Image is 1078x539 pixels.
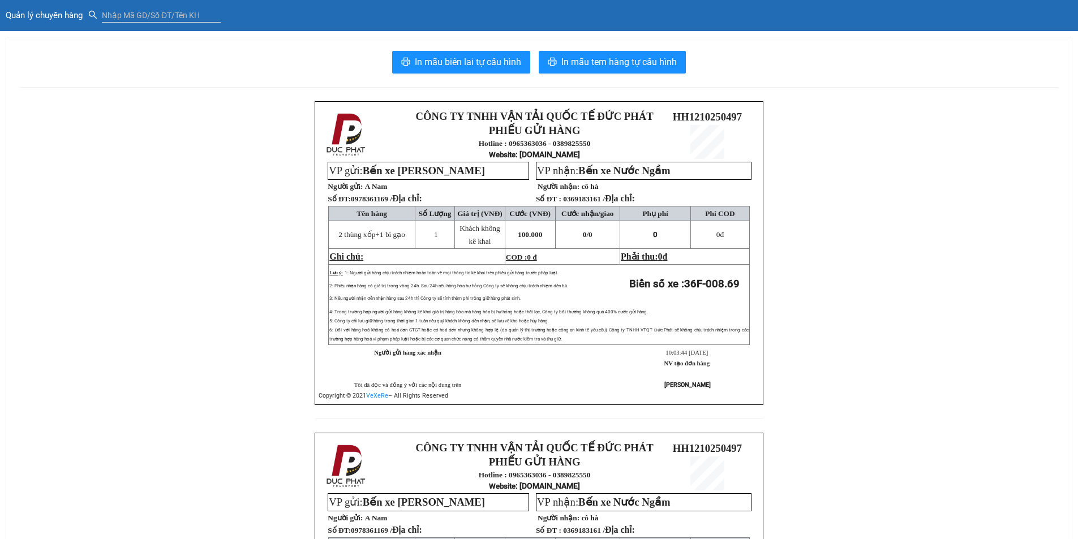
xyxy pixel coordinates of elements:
[392,51,530,74] button: printerIn mẫu biên lai tự cấu hình
[329,165,485,176] span: VP gửi:
[365,514,388,522] span: A Nam
[527,253,536,261] span: 0 đ
[537,496,671,508] span: VP nhận:
[506,253,537,261] span: COD :
[629,278,740,290] strong: Biển số xe :
[536,195,561,203] strong: Số ĐT :
[664,381,711,389] strong: [PERSON_NAME]
[102,8,221,22] input: Nhập Mã GD/Số ĐT/Tên KH
[392,193,422,203] span: Địa chỉ:
[457,209,503,218] span: Giá trị (VNĐ)
[518,230,542,239] span: 100.000
[589,230,592,239] span: 0
[434,230,438,239] span: 1
[365,182,388,191] span: A Nam
[653,230,658,239] span: 0
[6,10,88,20] span: Quản lý chuyến hàng
[581,182,598,191] span: cô hà
[357,209,387,218] span: Tên hàng
[323,111,371,158] img: logo
[328,195,422,203] strong: Số ĐT:
[415,55,521,69] span: In mẫu biên lai tự cấu hình
[621,252,667,261] span: Phải thu:
[658,252,663,261] span: 0
[338,230,405,239] span: 2 thùng xốp+1 bì gạo
[328,526,422,534] strong: Số ĐT:
[329,283,568,288] span: 2: Phiếu nhận hàng có giá trị trong vòng 24h. Sau 24h nếu hàng hóa hư hỏng Công ty sẽ không chịu ...
[329,252,363,261] span: Ghi chú:
[479,471,591,479] strong: Hotline : 0965363036 - 0389825550
[716,230,720,239] span: 0
[319,392,448,399] span: Copyright © 2021 – All Rights Reserved
[581,514,598,522] span: cô hà
[401,57,410,68] span: printer
[663,252,668,261] span: đ
[642,209,668,218] span: Phụ phí
[345,270,559,275] span: 1: Người gửi hàng chịu trách nhiệm hoàn toàn về mọi thông tin kê khai trên phiếu gửi hàng trước p...
[509,209,551,218] span: Cước (VNĐ)
[392,525,422,534] span: Địa chỉ:
[329,318,548,324] span: 5: Công ty chỉ lưu giữ hàng trong thời gian 1 tuần nếu quý khách không đến nhận, sẽ lưu về kho ho...
[561,55,677,69] span: In mẫu tem hàng tự cấu hình
[416,442,654,454] strong: CÔNG TY TNHH VẬN TẢI QUỐC TẾ ĐỨC PHÁT
[329,270,342,275] span: Lưu ý:
[537,165,671,176] span: VP nhận:
[329,296,520,301] span: 3: Nếu người nhận đến nhận hàng sau 24h thì Công ty sẽ tính thêm phí trông giữ hàng phát sinh.
[328,182,363,191] strong: Người gửi:
[366,392,388,399] a: VeXeRe
[605,193,635,203] span: Địa chỉ:
[323,442,371,490] img: logo
[538,182,579,191] strong: Người nhận:
[538,514,579,522] strong: Người nhận:
[563,526,635,534] span: 0369183161 /
[459,224,500,245] span: Khách không kê khai
[329,327,749,342] span: 6: Đối với hàng hoá không có hoá đơn GTGT hoặc có hoá đơn nhưng không hợp lệ (do quản lý thị trườ...
[329,496,485,508] span: VP gửi:
[479,139,591,148] strong: Hotline : 0965363036 - 0389825550
[716,230,724,239] span: đ
[489,456,581,468] strong: PHIẾU GỬI HÀNG
[489,482,516,490] span: Website
[673,442,742,454] span: HH1210250497
[539,51,686,74] button: printerIn mẫu tem hàng tự cấu hình
[351,195,422,203] span: 0978361169 /
[561,209,614,218] span: Cước nhận/giao
[374,350,441,356] strong: Người gửi hàng xác nhận
[489,481,580,490] strong: : [DOMAIN_NAME]
[665,350,708,356] span: 10:03:44 [DATE]
[329,309,648,314] span: 4: Trong trường hợp người gửi hàng không kê khai giá trị hàng hóa mà hàng hóa bị hư hỏng hoặc thấ...
[419,209,452,218] span: Số Lượng
[489,124,581,136] strong: PHIẾU GỬI HÀNG
[6,11,88,20] a: Quản lý chuyến hàng
[583,230,592,239] span: 0/
[664,360,710,366] strong: NV tạo đơn hàng
[354,382,462,388] span: Tôi đã đọc và đồng ý với các nội dung trên
[363,165,485,176] span: Bến xe [PERSON_NAME]
[548,57,557,68] span: printer
[88,10,97,19] span: search
[416,110,654,122] strong: CÔNG TY TNHH VẬN TẢI QUỐC TẾ ĐỨC PHÁT
[489,150,516,159] span: Website
[351,526,422,534] span: 0978361169 /
[605,525,635,534] span: Địa chỉ:
[705,209,735,218] span: Phí COD
[684,278,740,290] span: 36F-008.69
[489,150,580,159] strong: : [DOMAIN_NAME]
[578,165,671,176] span: Bến xe Nước Ngầm
[328,514,363,522] strong: Người gửi:
[363,496,485,508] span: Bến xe [PERSON_NAME]
[563,195,635,203] span: 0369183161 /
[578,496,671,508] span: Bến xe Nước Ngầm
[536,526,561,534] strong: Số ĐT :
[673,111,742,123] span: HH1210250497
